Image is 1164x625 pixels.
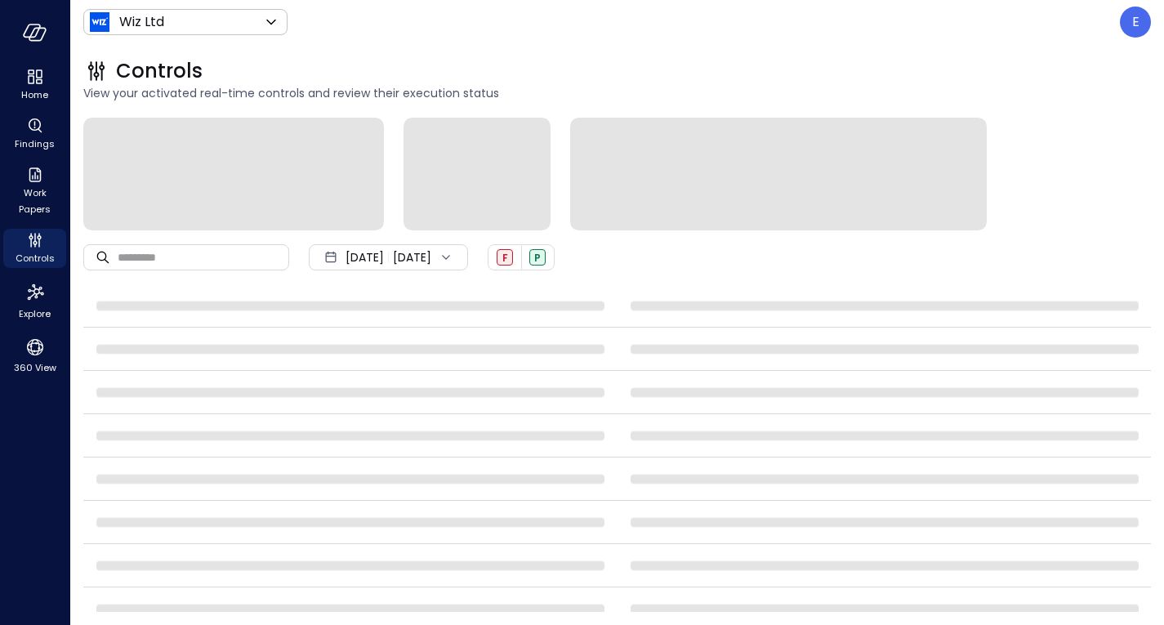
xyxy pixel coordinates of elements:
[534,251,541,265] span: P
[346,248,384,266] span: [DATE]
[3,114,66,154] div: Findings
[3,65,66,105] div: Home
[1132,12,1139,32] p: E
[3,163,66,219] div: Work Papers
[19,306,51,322] span: Explore
[21,87,48,103] span: Home
[14,359,56,376] span: 360 View
[15,136,55,152] span: Findings
[83,84,1151,102] span: View your activated real-time controls and review their execution status
[497,249,513,266] div: Failed
[16,250,55,266] span: Controls
[3,229,66,268] div: Controls
[10,185,60,217] span: Work Papers
[90,12,109,32] img: Icon
[3,333,66,377] div: 360 View
[116,58,203,84] span: Controls
[529,249,546,266] div: Passed
[119,12,164,32] p: Wiz Ltd
[1120,7,1151,38] div: Elad Aharon
[3,278,66,324] div: Explore
[502,251,508,265] span: F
